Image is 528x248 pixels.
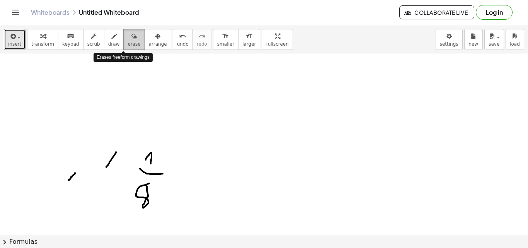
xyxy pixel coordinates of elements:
[506,29,524,50] button: load
[31,9,70,16] a: Whiteboards
[440,41,458,47] span: settings
[238,29,260,50] button: format_sizelarger
[27,29,58,50] button: transform
[484,29,504,50] button: save
[128,41,140,47] span: erase
[177,41,189,47] span: undo
[62,41,79,47] span: keypad
[87,41,100,47] span: scrub
[198,32,206,41] i: redo
[4,29,26,50] button: insert
[8,41,21,47] span: insert
[123,29,145,50] button: erase
[468,41,478,47] span: new
[58,29,83,50] button: keyboardkeypad
[145,29,171,50] button: arrange
[399,5,474,19] button: Collaborate Live
[436,29,463,50] button: settings
[173,29,193,50] button: undoundo
[31,41,54,47] span: transform
[242,41,256,47] span: larger
[489,41,499,47] span: save
[83,29,104,50] button: scrub
[464,29,483,50] button: new
[266,41,288,47] span: fullscreen
[149,41,167,47] span: arrange
[217,41,234,47] span: smaller
[222,32,229,41] i: format_size
[476,5,513,20] button: Log in
[108,41,120,47] span: draw
[179,32,186,41] i: undo
[9,6,22,19] button: Toggle navigation
[104,29,124,50] button: draw
[262,29,293,50] button: fullscreen
[192,29,211,50] button: redoredo
[213,29,238,50] button: format_sizesmaller
[67,32,74,41] i: keyboard
[245,32,253,41] i: format_size
[197,41,207,47] span: redo
[406,9,468,16] span: Collaborate Live
[94,53,153,62] div: Erases freeform drawings
[510,41,520,47] span: load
